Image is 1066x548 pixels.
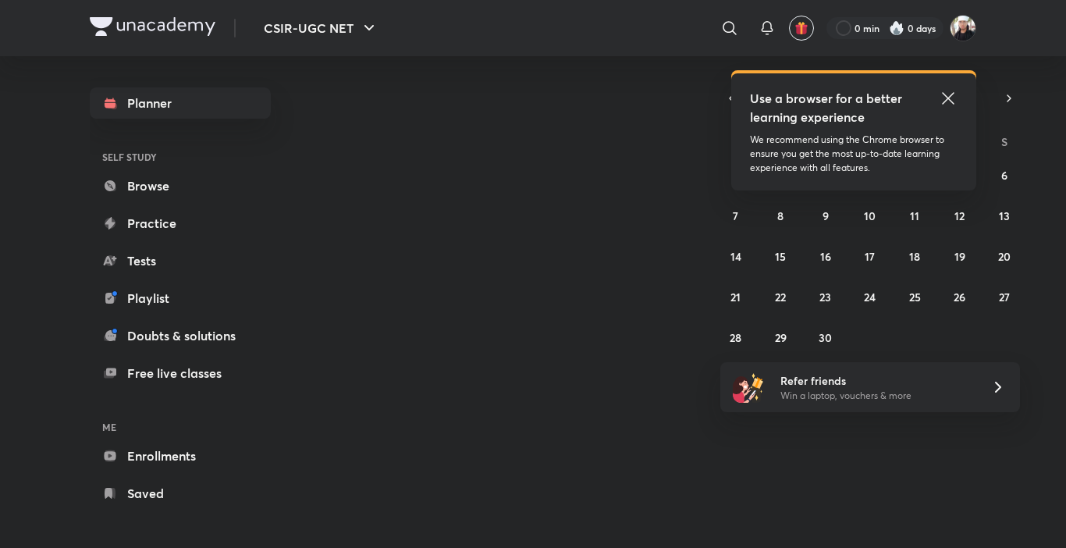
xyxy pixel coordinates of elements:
abbr: September 19, 2025 [954,249,965,264]
abbr: September 9, 2025 [823,208,829,223]
abbr: Saturday [1001,134,1007,149]
button: September 15, 2025 [768,244,793,269]
abbr: September 29, 2025 [775,330,787,345]
p: We recommend using the Chrome browser to ensure you get the most up-to-date learning experience w... [750,133,958,175]
h6: Refer friends [780,372,972,389]
abbr: September 23, 2025 [819,290,831,304]
img: avatar [794,21,808,35]
h6: SELF STUDY [90,144,271,170]
button: September 11, 2025 [902,203,927,228]
button: September 27, 2025 [992,284,1017,309]
abbr: September 18, 2025 [909,249,920,264]
button: September 30, 2025 [813,325,838,350]
a: Practice [90,208,271,239]
abbr: September 15, 2025 [775,249,786,264]
img: streak [889,20,904,36]
button: September 24, 2025 [858,284,883,309]
h5: Use a browser for a better learning experience [750,89,905,126]
a: Enrollments [90,440,271,471]
abbr: September 11, 2025 [910,208,919,223]
button: September 19, 2025 [947,244,972,269]
abbr: September 24, 2025 [864,290,876,304]
button: September 22, 2025 [768,284,793,309]
button: September 16, 2025 [813,244,838,269]
button: September 18, 2025 [902,244,927,269]
abbr: September 7, 2025 [733,208,738,223]
abbr: September 16, 2025 [820,249,831,264]
abbr: September 20, 2025 [998,249,1011,264]
button: September 28, 2025 [723,325,748,350]
abbr: September 30, 2025 [819,330,832,345]
abbr: September 12, 2025 [954,208,965,223]
button: September 9, 2025 [813,203,838,228]
abbr: September 26, 2025 [954,290,965,304]
button: avatar [789,16,814,41]
abbr: September 27, 2025 [999,290,1010,304]
a: Free live classes [90,358,271,389]
abbr: September 10, 2025 [864,208,876,223]
button: September 10, 2025 [858,203,883,228]
img: referral [733,372,764,403]
a: Playlist [90,283,271,314]
a: Saved [90,478,271,509]
button: CSIR-UGC NET [254,12,388,44]
button: September 23, 2025 [813,284,838,309]
abbr: September 22, 2025 [775,290,786,304]
abbr: September 21, 2025 [730,290,741,304]
a: Tests [90,245,271,276]
button: September 14, 2025 [723,244,748,269]
button: September 13, 2025 [992,203,1017,228]
button: September 8, 2025 [768,203,793,228]
img: Shivam [950,15,976,41]
abbr: September 25, 2025 [909,290,921,304]
abbr: September 13, 2025 [999,208,1010,223]
img: Company Logo [90,17,215,36]
abbr: September 28, 2025 [730,330,741,345]
a: Planner [90,87,271,119]
button: September 12, 2025 [947,203,972,228]
p: Win a laptop, vouchers & more [780,389,972,403]
button: September 17, 2025 [858,244,883,269]
a: Browse [90,170,271,201]
h6: ME [90,414,271,440]
abbr: September 6, 2025 [1001,168,1007,183]
button: September 7, 2025 [723,203,748,228]
button: September 20, 2025 [992,244,1017,269]
button: September 6, 2025 [992,162,1017,187]
a: Doubts & solutions [90,320,271,351]
a: Company Logo [90,17,215,40]
abbr: September 14, 2025 [730,249,741,264]
button: September 29, 2025 [768,325,793,350]
button: September 25, 2025 [902,284,927,309]
button: September 26, 2025 [947,284,972,309]
button: September 21, 2025 [723,284,748,309]
abbr: September 17, 2025 [865,249,875,264]
abbr: September 8, 2025 [777,208,784,223]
